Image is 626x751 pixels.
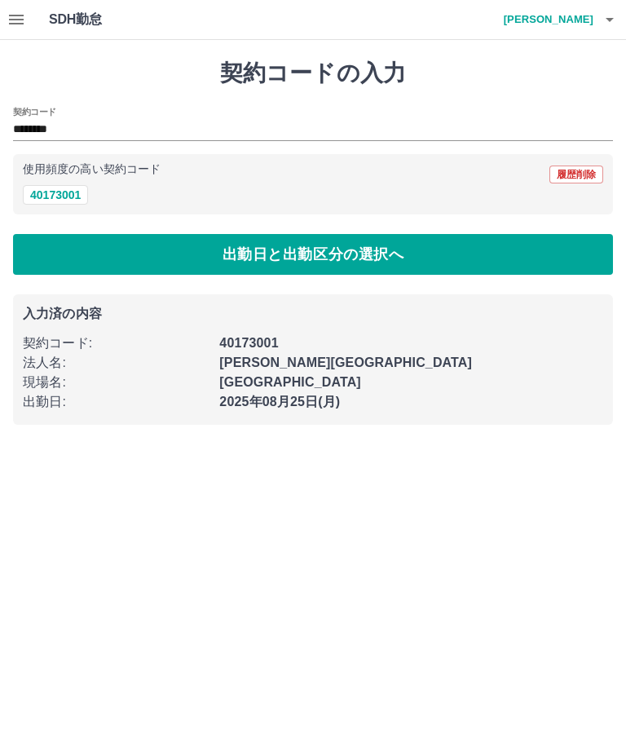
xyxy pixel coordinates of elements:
[549,166,603,183] button: 履歴削除
[23,353,209,373] p: 法人名 :
[219,356,472,369] b: [PERSON_NAME][GEOGRAPHIC_DATA]
[219,395,340,409] b: 2025年08月25日(月)
[13,105,56,118] h2: 契約コード
[23,334,209,353] p: 契約コード :
[23,373,209,392] p: 現場名 :
[219,336,278,350] b: 40173001
[13,60,613,87] h1: 契約コードの入力
[23,185,88,205] button: 40173001
[219,375,361,389] b: [GEOGRAPHIC_DATA]
[23,307,603,320] p: 入力済の内容
[23,392,209,412] p: 出勤日 :
[13,234,613,275] button: 出勤日と出勤区分の選択へ
[23,164,161,175] p: 使用頻度の高い契約コード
